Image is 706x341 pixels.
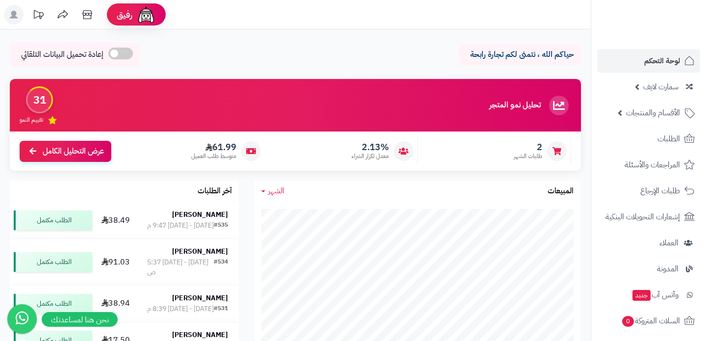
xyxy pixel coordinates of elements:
a: الطلبات [597,127,700,151]
div: الطلب مكتمل [14,252,92,272]
span: جديد [632,290,651,301]
span: عرض التحليل الكامل [43,146,104,157]
a: عرض التحليل الكامل [20,141,111,162]
span: متوسط طلب العميل [191,152,236,160]
span: المراجعات والأسئلة [625,158,680,172]
div: [DATE] - [DATE] 5:37 ص [147,258,214,277]
span: 61.99 [191,142,236,153]
td: 38.49 [96,202,136,238]
h3: آخر الطلبات [198,187,232,196]
div: الطلب مكتمل [14,210,92,230]
a: العملاء [597,231,700,255]
a: طلبات الإرجاع [597,179,700,203]
td: 38.94 [96,286,136,322]
a: الشهر [261,185,284,197]
a: تحديثات المنصة [26,5,50,27]
div: #534 [214,258,228,277]
span: طلبات الشهر [514,152,542,160]
span: إشعارات التحويلات البنكية [605,210,680,224]
p: حياكم الله ، نتمنى لكم تجارة رابحة [466,49,574,60]
span: المدونة [657,262,679,276]
div: [DATE] - [DATE] 9:47 م [147,221,214,231]
strong: [PERSON_NAME] [172,210,228,220]
span: السلات المتروكة [621,314,680,328]
span: الشهر [268,185,284,197]
span: 2.13% [352,142,389,153]
span: معدل تكرار الشراء [352,152,389,160]
span: سمارت لايف [643,80,679,94]
div: الطلب مكتمل [14,294,92,314]
div: [DATE] - [DATE] 8:39 م [147,304,214,314]
a: إشعارات التحويلات البنكية [597,205,700,229]
span: 2 [514,142,542,153]
div: #531 [214,304,228,314]
a: المدونة [597,257,700,281]
h3: المبيعات [548,187,574,196]
span: رفيق [117,9,132,21]
span: العملاء [659,236,679,250]
a: لوحة التحكم [597,49,700,73]
span: لوحة التحكم [644,54,680,68]
h3: تحليل نمو المتجر [489,101,541,110]
img: logo-2.png [639,7,697,28]
a: المراجعات والأسئلة [597,153,700,177]
span: إعادة تحميل البيانات التلقائي [21,49,103,60]
span: تقييم النمو [20,116,43,124]
span: طلبات الإرجاع [640,184,680,198]
span: 0 [622,315,634,327]
a: وآتس آبجديد [597,283,700,307]
img: ai-face.png [136,5,156,25]
span: الطلبات [657,132,680,146]
strong: [PERSON_NAME] [172,330,228,340]
strong: [PERSON_NAME] [172,293,228,303]
div: #535 [214,221,228,231]
a: السلات المتروكة0 [597,309,700,333]
span: وآتس آب [631,288,679,302]
td: 91.03 [96,239,136,285]
strong: [PERSON_NAME] [172,246,228,257]
span: الأقسام والمنتجات [626,106,680,120]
